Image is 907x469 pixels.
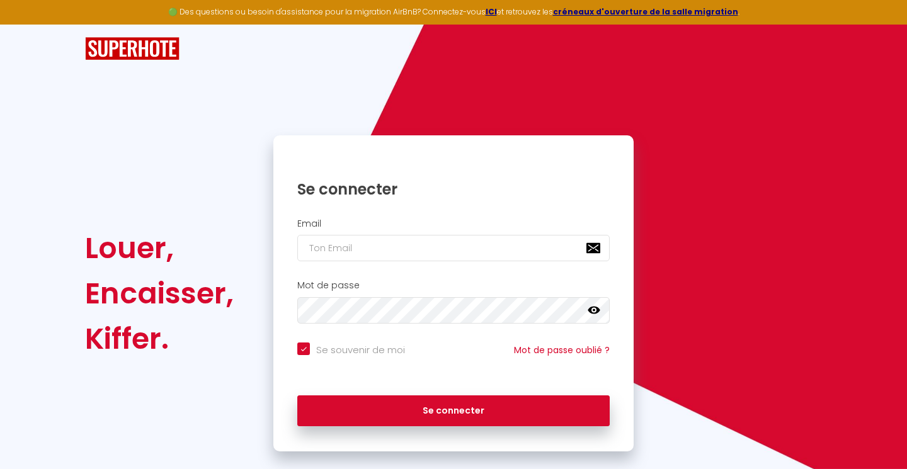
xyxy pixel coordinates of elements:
[514,344,610,356] a: Mot de passe oublié ?
[297,179,610,199] h1: Se connecter
[85,225,234,271] div: Louer,
[297,395,610,427] button: Se connecter
[297,235,610,261] input: Ton Email
[85,37,180,60] img: SuperHote logo
[297,280,610,291] h2: Mot de passe
[553,6,738,17] a: créneaux d'ouverture de la salle migration
[85,316,234,361] div: Kiffer.
[85,271,234,316] div: Encaisser,
[486,6,497,17] a: ICI
[297,218,610,229] h2: Email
